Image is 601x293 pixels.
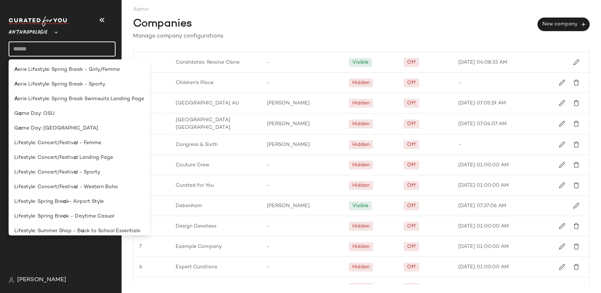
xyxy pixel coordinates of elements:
[407,79,416,87] div: Off
[176,141,218,148] span: Congress & Sixth
[573,121,580,127] img: svg%3e
[458,59,507,66] span: [DATE] 04:08:33 AM
[133,16,192,32] span: Companies
[573,284,580,290] img: svg%3e
[458,202,506,210] span: [DATE] 07:37:06 AM
[407,243,416,250] div: Off
[9,277,14,283] img: svg%3e
[407,284,416,291] div: Off
[458,263,509,271] span: [DATE] 01:00:00 AM
[176,79,214,87] span: Children's Place
[559,162,565,168] img: svg%3e
[352,120,370,128] div: Hidden
[139,243,142,250] span: 7
[176,161,209,169] span: Couture Crew
[133,32,590,41] div: Manage company configurations
[74,183,77,191] b: a
[267,161,270,169] span: -
[573,182,580,189] img: svg%3e
[352,182,370,189] div: Hidden
[267,223,270,230] span: -
[458,120,507,128] span: [DATE] 07:04:07 AM
[14,227,81,235] span: Lifestyle: Summer Shop - B
[573,79,580,86] img: svg%3e
[458,79,461,87] span: -
[407,141,416,148] div: Off
[352,202,368,210] div: Visible
[14,169,74,176] span: Lifestyle: Concert/Festiv
[352,161,370,169] div: Hidden
[176,243,222,250] span: Example Company
[407,59,416,66] div: Off
[267,99,310,107] span: [PERSON_NAME]
[22,124,98,132] span: me Day: [GEOGRAPHIC_DATA]
[17,276,66,284] span: [PERSON_NAME]
[139,284,145,291] span: 22
[458,243,509,250] span: [DATE] 01:00:00 AM
[407,99,416,107] div: Off
[573,59,580,65] img: svg%3e
[267,59,270,66] span: -
[139,263,142,271] span: 6
[458,182,509,189] span: [DATE] 01:00:00 AM
[267,141,310,148] span: [PERSON_NAME]
[14,80,18,88] b: A
[267,243,270,250] span: -
[458,99,506,107] span: [DATE] 07:05:19 AM
[14,95,18,103] b: A
[573,141,580,148] img: svg%3e
[176,263,217,271] span: Expert Curations
[559,284,565,290] img: svg%3e
[14,66,18,73] b: A
[559,243,565,250] img: svg%3e
[14,124,19,132] span: G
[66,198,104,205] span: k- Airport Style
[14,183,74,191] span: Lifestyle: Concert/Festiv
[573,202,580,209] img: svg%3e
[74,169,77,176] b: a
[352,99,370,107] div: Hidden
[407,182,416,189] div: Off
[9,24,48,37] span: Anthropologie
[352,263,370,271] div: Hidden
[77,139,101,147] span: l - Femme
[559,223,565,229] img: svg%3e
[559,264,565,270] img: svg%3e
[14,139,74,147] span: Lifestyle: Concert/Festiv
[573,162,580,168] img: svg%3e
[559,100,565,106] img: svg%3e
[559,79,565,86] img: svg%3e
[77,183,118,191] span: l - Western Boho
[14,198,63,205] span: Lifestyle: Spring Bre
[74,154,77,161] b: a
[352,284,370,291] div: Hidden
[18,95,144,103] span: erie Lifestyle: Spring Break Swimsuits Landing Page
[559,141,565,148] img: svg%3e
[352,223,370,230] div: Hidden
[18,66,120,73] span: erie Lifestyle: Spring Break - Girly/Femme
[267,120,310,128] span: [PERSON_NAME]
[176,284,230,291] span: Fashion Forward Force
[176,182,214,189] span: Curated for You
[352,243,370,250] div: Hidden
[63,213,66,220] b: a
[407,202,416,210] div: Off
[352,59,368,66] div: Visible
[407,161,416,169] div: Off
[407,223,416,230] div: Off
[176,59,240,66] span: Candidates: Revolve Clone
[63,198,66,205] b: a
[19,124,22,132] b: a
[458,141,461,148] span: -
[352,141,370,148] div: Hidden
[22,110,54,117] span: me Day: OSU
[9,16,69,26] img: cfy_white_logo.C9jOOHJF.svg
[407,120,416,128] div: Off
[267,202,310,210] span: [PERSON_NAME]
[14,110,19,117] span: G
[66,213,114,220] span: k - Daytime Casual
[573,264,580,270] img: svg%3e
[559,182,565,189] img: svg%3e
[559,121,565,127] img: svg%3e
[573,223,580,229] img: svg%3e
